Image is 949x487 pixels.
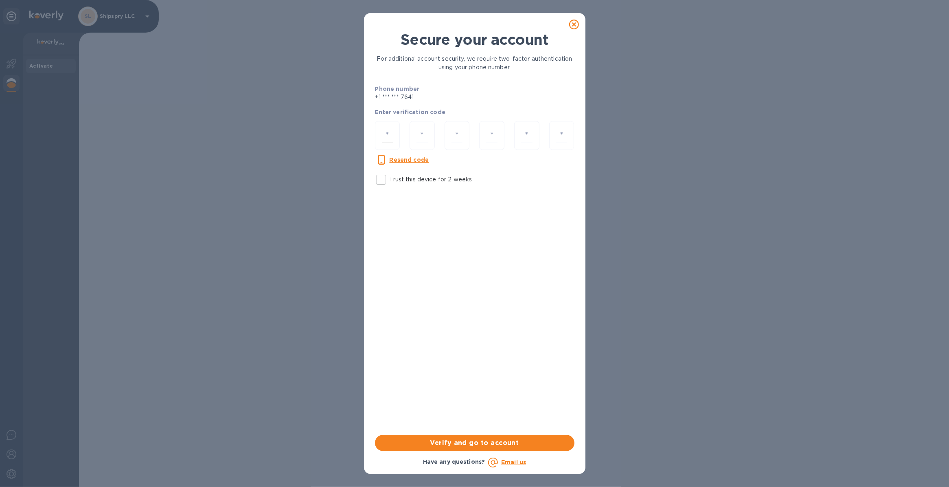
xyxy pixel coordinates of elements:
p: For additional account security, we require two-factor authentication using your phone number. [375,55,574,72]
button: Verify and go to account [375,435,574,451]
a: Email us [501,459,526,465]
u: Resend code [390,156,429,163]
h1: Secure your account [375,31,574,48]
b: Phone number [375,86,420,92]
span: Verify and go to account [381,438,568,448]
b: Have any questions? [423,458,485,465]
p: Trust this device for 2 weeks [390,175,472,184]
p: Enter verification code [375,108,574,116]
